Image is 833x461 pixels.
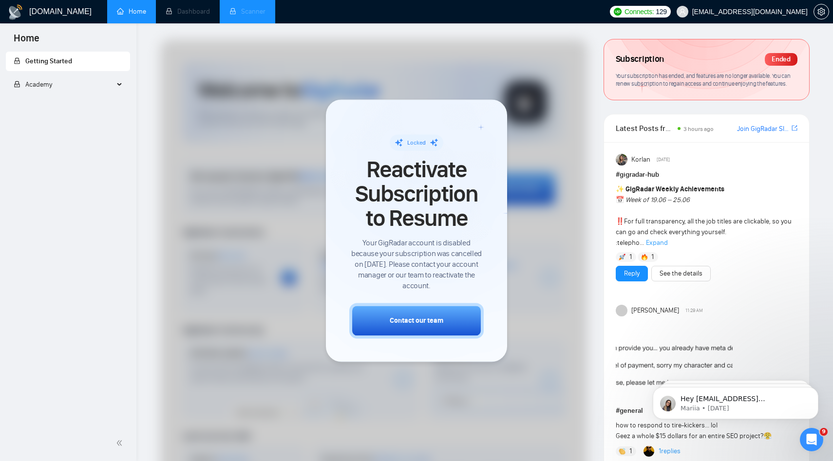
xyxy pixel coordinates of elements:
span: double-left [116,438,126,448]
a: export [792,124,797,133]
span: Home [6,31,47,52]
a: Join GigRadar Slack Community [737,124,790,134]
span: ‼️ [616,217,624,225]
span: 9 [820,428,828,436]
span: [PERSON_NAME] [631,305,679,316]
img: Haseeb [644,446,654,457]
strong: GigRadar Weekly Achievements [625,185,724,193]
em: Week of 19.06 – 25.06 [625,196,690,204]
img: logo [8,4,23,20]
div: Ended [765,53,797,66]
span: Your subscription has ended, and features are no longer available. You can renew subscription to ... [616,72,791,88]
a: 1replies [659,446,681,456]
img: Korlan [616,154,627,166]
img: 🔥 [641,254,648,260]
span: 1 [651,252,654,262]
span: lock [14,57,20,64]
a: Reply [624,268,640,279]
h1: # general [616,406,797,416]
span: how to respond to tire-kickers... lol Geez a whole $15 dollars for an entire SEO project? [616,421,772,440]
button: See the details [651,266,711,281]
span: 11:29 AM [685,306,703,315]
span: 😤 [763,432,772,440]
iframe: Intercom live chat [800,428,823,451]
span: Connects: [625,6,654,17]
li: Getting Started [6,52,130,71]
a: setting [814,8,829,16]
span: Subscription [616,51,664,68]
span: Getting Started [25,57,72,65]
span: export [792,124,797,132]
button: setting [814,4,829,19]
button: Reply [616,266,648,281]
a: See the details [660,268,702,279]
span: lock [14,81,20,88]
a: homeHome [117,7,146,16]
img: 👏 [619,448,625,455]
img: 🚀 [619,254,625,260]
span: 3 hours ago [683,126,714,132]
span: Academy [14,80,52,89]
span: 📅 [616,196,624,204]
span: 1 [629,252,632,262]
span: For full transparency, all the job titles are clickable, so you can go and check everything yours... [616,185,792,247]
span: [DATE] [657,155,670,164]
img: F09A8UU1U58-Screenshot(595).png [616,320,733,398]
img: upwork-logo.png [614,8,622,16]
h1: # gigradar-hub [616,169,797,180]
div: Contact our team [390,315,443,326]
span: user [679,8,686,15]
span: Reactivate Subscription to Resume [349,157,484,231]
span: 1 [629,446,632,456]
span: Locked [407,139,426,146]
button: Contact our team [349,303,484,338]
span: Expand [646,239,668,247]
iframe: Intercom notifications message [638,367,833,435]
span: Korlan [631,154,650,165]
span: Latest Posts from the GigRadar Community [616,122,675,134]
span: Your GigRadar account is disabled because your subscription was cancelled on [DATE]. Please conta... [349,238,484,291]
span: Academy [25,80,52,89]
span: ✨ [616,185,624,193]
span: 129 [656,6,666,17]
